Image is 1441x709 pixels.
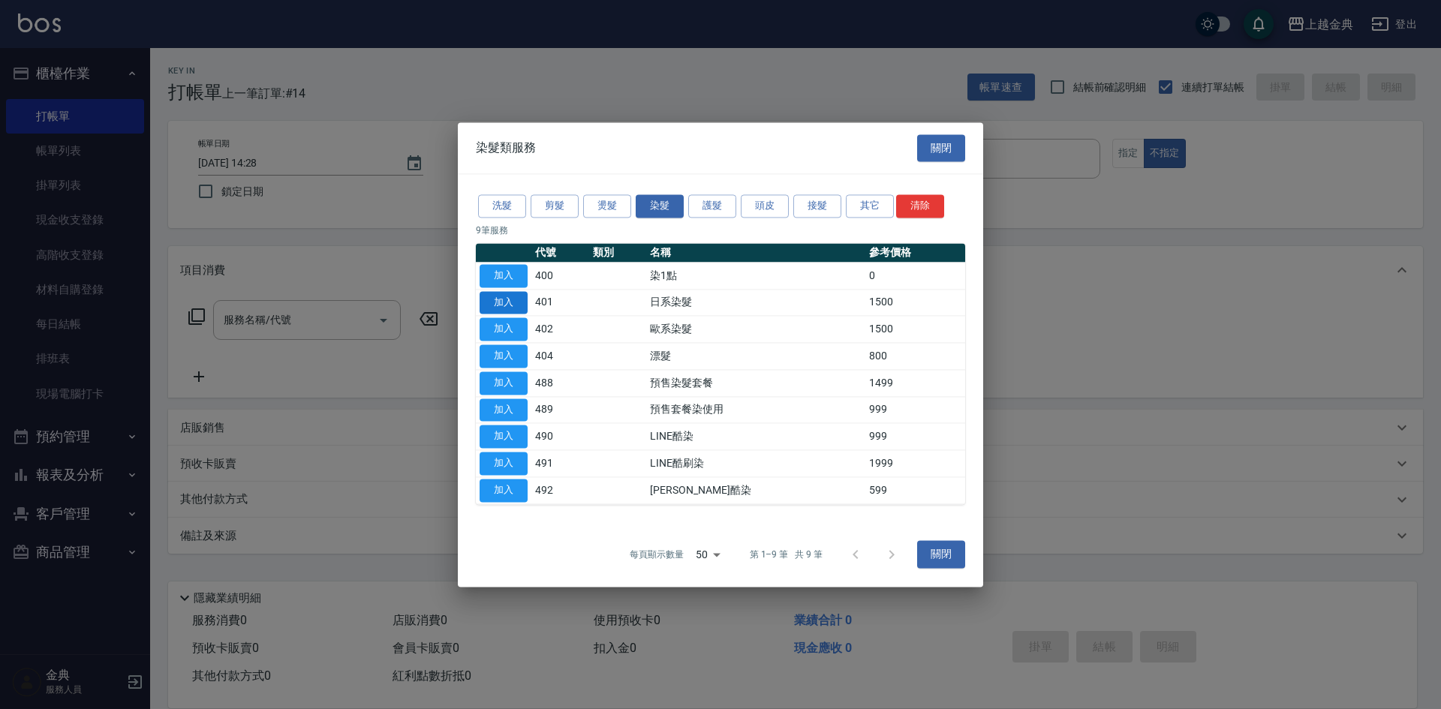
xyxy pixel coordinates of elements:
td: 1499 [865,370,965,397]
button: 加入 [480,344,528,368]
th: 參考價格 [865,243,965,263]
td: 預售套餐染使用 [646,396,865,423]
button: 關閉 [917,134,965,162]
td: 491 [531,450,589,477]
th: 名稱 [646,243,865,263]
td: 999 [865,396,965,423]
button: 染髮 [636,194,684,218]
td: 401 [531,289,589,316]
p: 每頁顯示數量 [630,548,684,561]
td: 402 [531,316,589,343]
td: 0 [865,263,965,290]
button: 護髮 [688,194,736,218]
button: 加入 [480,371,528,395]
td: 599 [865,477,965,504]
button: 燙髮 [583,194,631,218]
td: 999 [865,423,965,450]
th: 類別 [589,243,647,263]
td: 400 [531,263,589,290]
p: 第 1–9 筆 共 9 筆 [750,548,823,561]
p: 9 筆服務 [476,224,965,237]
td: 日系染髮 [646,289,865,316]
button: 加入 [480,318,528,341]
td: 1500 [865,289,965,316]
button: 其它 [846,194,894,218]
button: 清除 [896,194,944,218]
td: 漂髮 [646,343,865,370]
td: 488 [531,370,589,397]
span: 染髮類服務 [476,140,536,155]
td: 404 [531,343,589,370]
td: LINE酷染 [646,423,865,450]
td: LINE酷刷染 [646,450,865,477]
button: 洗髮 [478,194,526,218]
td: 染1點 [646,263,865,290]
button: 頭皮 [741,194,789,218]
td: 1500 [865,316,965,343]
button: 加入 [480,479,528,502]
td: 預售染髮套餐 [646,370,865,397]
button: 剪髮 [531,194,579,218]
button: 加入 [480,264,528,287]
div: 50 [690,534,726,575]
button: 加入 [480,425,528,449]
button: 加入 [480,398,528,422]
td: 489 [531,396,589,423]
td: 800 [865,343,965,370]
td: 492 [531,477,589,504]
button: 加入 [480,291,528,314]
button: 加入 [480,452,528,475]
td: 490 [531,423,589,450]
button: 關閉 [917,541,965,569]
td: 1999 [865,450,965,477]
button: 接髮 [793,194,841,218]
th: 代號 [531,243,589,263]
td: 歐系染髮 [646,316,865,343]
td: [PERSON_NAME]酷染 [646,477,865,504]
